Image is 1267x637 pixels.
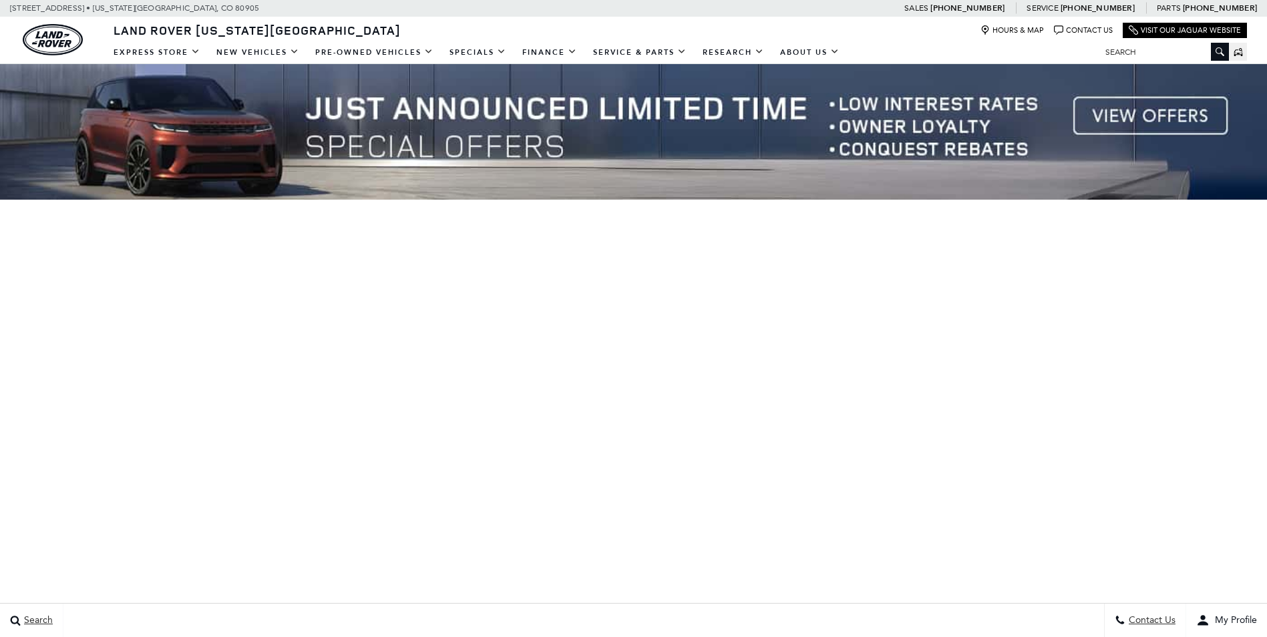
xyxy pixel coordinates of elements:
[514,41,585,64] a: Finance
[1054,25,1113,35] a: Contact Us
[10,3,259,13] a: [STREET_ADDRESS] • [US_STATE][GEOGRAPHIC_DATA], CO 80905
[930,3,1005,13] a: [PHONE_NUMBER]
[1095,44,1229,60] input: Search
[1129,25,1241,35] a: Visit Our Jaguar Website
[695,41,772,64] a: Research
[23,24,83,55] a: land-rover
[1210,615,1257,626] span: My Profile
[208,41,307,64] a: New Vehicles
[441,41,514,64] a: Specials
[106,41,208,64] a: EXPRESS STORE
[21,615,53,626] span: Search
[307,41,441,64] a: Pre-Owned Vehicles
[980,25,1044,35] a: Hours & Map
[1186,604,1267,637] button: user-profile-menu
[1061,3,1135,13] a: [PHONE_NUMBER]
[585,41,695,64] a: Service & Parts
[114,22,401,38] span: Land Rover [US_STATE][GEOGRAPHIC_DATA]
[106,41,848,64] nav: Main Navigation
[23,24,83,55] img: Land Rover
[1027,3,1058,13] span: Service
[1125,615,1175,626] span: Contact Us
[1157,3,1181,13] span: Parts
[772,41,848,64] a: About Us
[1183,3,1257,13] a: [PHONE_NUMBER]
[904,3,928,13] span: Sales
[106,22,409,38] a: Land Rover [US_STATE][GEOGRAPHIC_DATA]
